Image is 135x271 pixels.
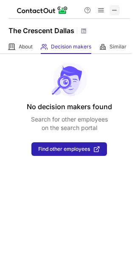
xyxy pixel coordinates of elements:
[51,43,91,50] span: Decision makers
[51,62,87,96] img: No leads found
[17,5,68,15] img: ContactOut v5.3.10
[38,146,90,152] span: Find other employees
[27,102,112,112] header: No decision makers found
[19,43,33,50] span: About
[31,142,107,156] button: Find other employees
[110,43,127,50] span: Similar
[31,115,108,132] p: Search for other employees on the search portal
[8,25,74,36] h1: The Crescent Dallas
